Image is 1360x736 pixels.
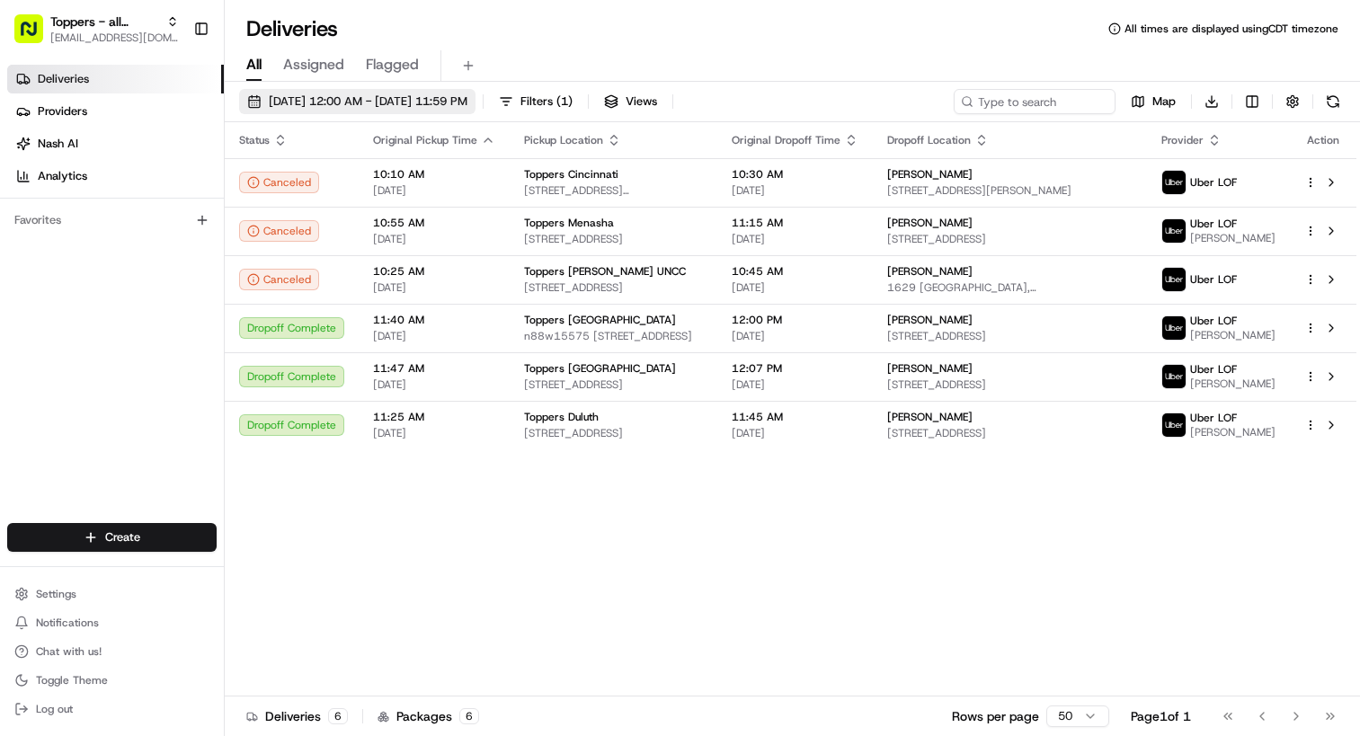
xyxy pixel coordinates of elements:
[373,167,495,182] span: 10:10 AM
[732,329,858,343] span: [DATE]
[373,426,495,440] span: [DATE]
[732,313,858,327] span: 12:00 PM
[524,264,686,279] span: Toppers [PERSON_NAME] UNCC
[732,167,858,182] span: 10:30 AM
[283,54,344,75] span: Assigned
[149,327,156,341] span: •
[56,279,146,293] span: [PERSON_NAME]
[159,327,196,341] span: [DATE]
[373,216,495,230] span: 10:55 AM
[239,220,319,242] div: Canceled
[279,230,327,252] button: See all
[50,13,159,31] button: Toppers - all locations
[1124,22,1338,36] span: All times are displayed using CDT timezone
[7,206,217,235] div: Favorites
[145,395,296,427] a: 💻API Documentation
[373,280,495,295] span: [DATE]
[524,167,618,182] span: Toppers Cincinnati
[1190,377,1276,391] span: [PERSON_NAME]
[18,262,47,290] img: Aaron Edelman
[732,232,858,246] span: [DATE]
[373,183,495,198] span: [DATE]
[239,133,270,147] span: Status
[524,232,703,246] span: [STREET_ADDRESS]
[887,426,1133,440] span: [STREET_ADDRESS]
[1190,217,1237,231] span: Uber LOF
[596,89,665,114] button: Views
[239,172,319,193] button: Canceled
[887,167,973,182] span: [PERSON_NAME]
[47,116,297,135] input: Clear
[1190,328,1276,342] span: [PERSON_NAME]
[887,410,973,424] span: [PERSON_NAME]
[81,172,295,190] div: Start new chat
[36,702,73,716] span: Log out
[524,426,703,440] span: [STREET_ADDRESS]
[1162,219,1186,243] img: uber-new-logo.jpeg
[18,18,54,54] img: Nash
[7,523,217,552] button: Create
[1162,171,1186,194] img: uber-new-logo.jpeg
[7,639,217,664] button: Chat with us!
[36,616,99,630] span: Notifications
[81,190,247,204] div: We're available if you need us!
[11,395,145,427] a: 📗Knowledge Base
[38,71,89,87] span: Deliveries
[36,644,102,659] span: Chat with us!
[1162,365,1186,388] img: uber-new-logo.jpeg
[1190,425,1276,439] span: [PERSON_NAME]
[524,183,703,198] span: [STREET_ADDRESS][PERSON_NAME]
[887,232,1133,246] span: [STREET_ADDRESS]
[1190,411,1237,425] span: Uber LOF
[373,232,495,246] span: [DATE]
[887,133,971,147] span: Dropoff Location
[7,129,224,158] a: Nash AI
[373,329,495,343] span: [DATE]
[524,361,676,376] span: Toppers [GEOGRAPHIC_DATA]
[7,97,224,126] a: Providers
[38,168,87,184] span: Analytics
[378,707,479,725] div: Packages
[524,410,599,424] span: Toppers Duluth
[524,313,676,327] span: Toppers [GEOGRAPHIC_DATA]
[159,279,196,293] span: [DATE]
[36,587,76,601] span: Settings
[1131,707,1191,725] div: Page 1 of 1
[732,377,858,392] span: [DATE]
[373,377,495,392] span: [DATE]
[1320,89,1346,114] button: Refresh
[127,445,218,459] a: Powered byPylon
[7,65,224,93] a: Deliveries
[1304,133,1342,147] div: Action
[459,708,479,724] div: 6
[1162,413,1186,437] img: uber-new-logo.jpeg
[56,327,146,341] span: [PERSON_NAME]
[1190,231,1276,245] span: [PERSON_NAME]
[732,410,858,424] span: 11:45 AM
[887,216,973,230] span: [PERSON_NAME]
[179,446,218,459] span: Pylon
[239,269,319,290] button: Canceled
[170,402,289,420] span: API Documentation
[952,707,1039,725] p: Rows per page
[7,696,217,722] button: Log out
[520,93,573,110] span: Filters
[732,280,858,295] span: [DATE]
[7,581,217,607] button: Settings
[887,377,1133,392] span: [STREET_ADDRESS]
[1123,89,1184,114] button: Map
[38,103,87,120] span: Providers
[524,377,703,392] span: [STREET_ADDRESS]
[887,361,973,376] span: [PERSON_NAME]
[373,361,495,376] span: 11:47 AM
[7,162,224,191] a: Analytics
[1190,314,1237,328] span: Uber LOF
[1162,316,1186,340] img: uber-new-logo.jpeg
[626,93,657,110] span: Views
[366,54,419,75] span: Flagged
[246,707,348,725] div: Deliveries
[373,410,495,424] span: 11:25 AM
